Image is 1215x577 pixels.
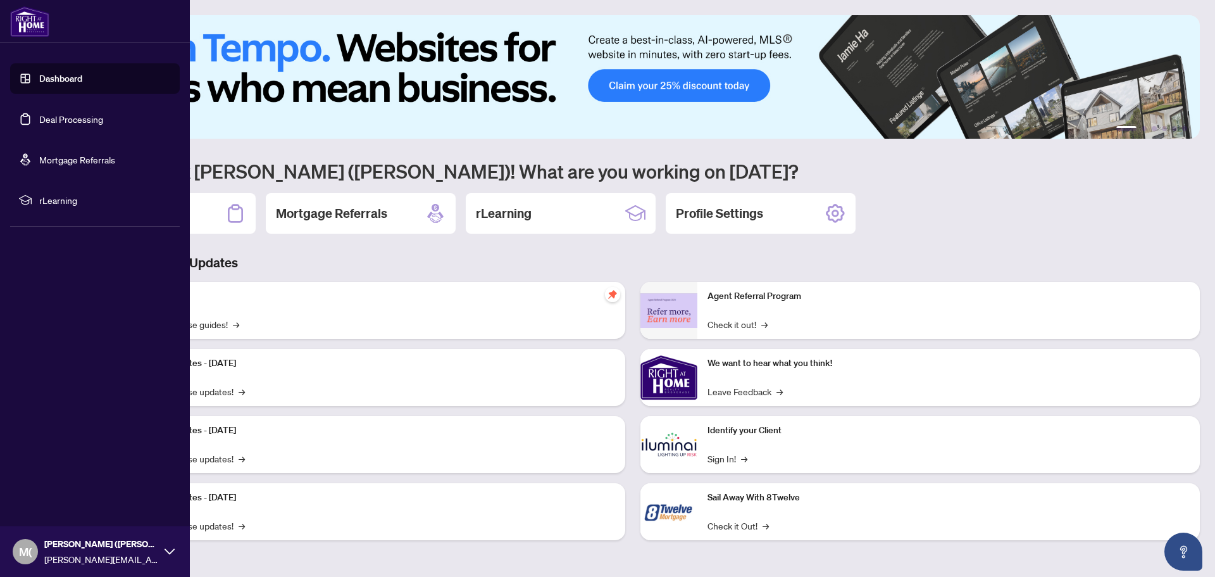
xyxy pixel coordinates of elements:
a: Mortgage Referrals [39,154,115,165]
a: Check it Out!→ [707,519,769,533]
h2: rLearning [476,205,532,222]
span: → [761,317,768,331]
h2: Mortgage Referrals [276,205,387,222]
span: → [239,519,245,533]
span: M( [19,543,32,561]
span: pushpin [605,287,620,302]
span: → [233,317,239,331]
p: Platform Updates - [DATE] [133,491,615,505]
a: Check it out!→ [707,317,768,331]
p: Self-Help [133,289,615,303]
span: [PERSON_NAME][EMAIL_ADDRESS][DOMAIN_NAME] [44,552,158,566]
img: Sail Away With 8Twelve [640,483,697,540]
h2: Profile Settings [676,205,763,222]
h1: Welcome back [PERSON_NAME] ([PERSON_NAME])! What are you working on [DATE]? [66,159,1200,183]
p: We want to hear what you think! [707,357,1190,371]
button: 2 [1142,126,1147,131]
a: Dashboard [39,73,82,84]
p: Sail Away With 8Twelve [707,491,1190,505]
button: 3 [1152,126,1157,131]
span: → [239,452,245,466]
a: Sign In!→ [707,452,747,466]
button: 4 [1162,126,1167,131]
p: Platform Updates - [DATE] [133,424,615,438]
p: Agent Referral Program [707,289,1190,303]
span: → [776,384,783,398]
a: Deal Processing [39,113,103,125]
span: → [741,452,747,466]
img: We want to hear what you think! [640,349,697,406]
img: Identify your Client [640,416,697,473]
img: Agent Referral Program [640,293,697,328]
span: → [763,519,769,533]
button: 1 [1116,126,1137,131]
a: Leave Feedback→ [707,384,783,398]
h3: Brokerage & Industry Updates [66,254,1200,272]
button: 6 [1182,126,1187,131]
p: Identify your Client [707,424,1190,438]
span: [PERSON_NAME] ([PERSON_NAME] [44,537,158,551]
p: Platform Updates - [DATE] [133,357,615,371]
img: Slide 0 [66,15,1200,139]
img: logo [10,6,49,37]
span: → [239,384,245,398]
button: 5 [1172,126,1177,131]
button: Open asap [1164,533,1202,571]
span: rLearning [39,193,171,207]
